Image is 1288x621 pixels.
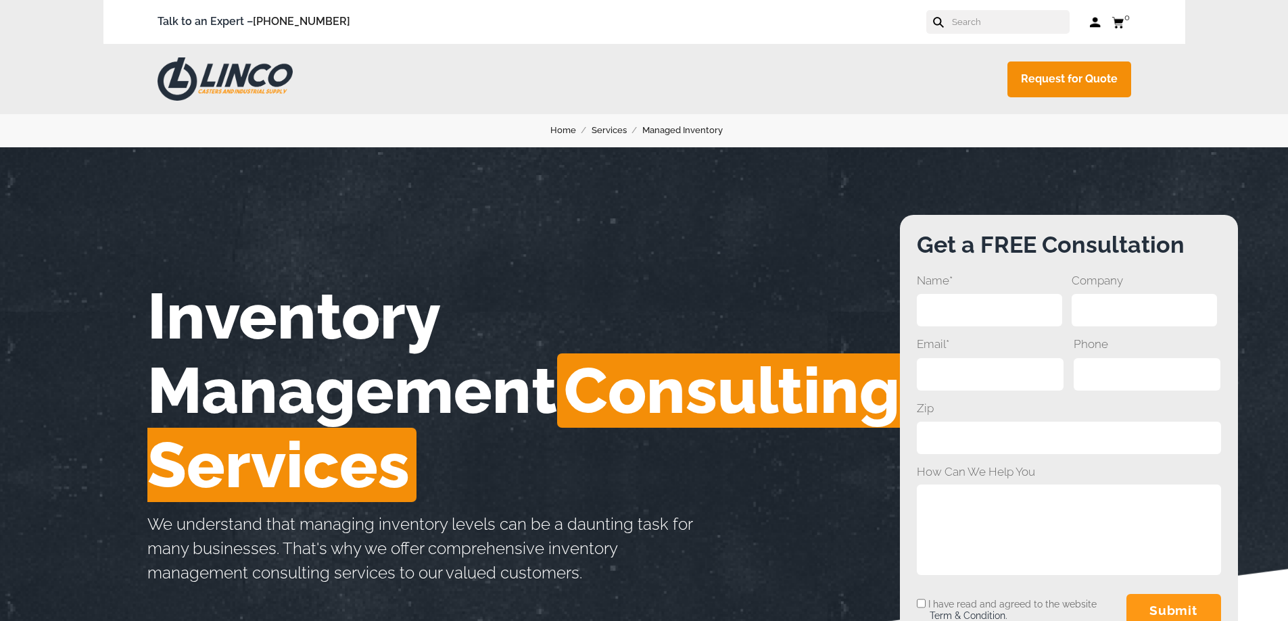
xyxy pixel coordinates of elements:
[917,232,1221,257] h3: Get a FREE Consultation
[930,610,1007,621] strong: Term & Condition.
[917,599,1097,621] span: I have read and agreed to the website
[592,123,642,138] a: Services
[158,57,293,101] img: LINCO CASTERS & INDUSTRIAL SUPPLY
[917,294,1062,326] input: Name*
[1090,16,1101,29] a: Log in
[917,422,1221,454] input: Zip
[550,123,592,138] a: Home
[917,462,1221,481] span: How Can We Help You
[1007,61,1131,97] a: Request for Quote
[1074,334,1221,353] span: Phone
[1072,294,1217,326] input: Company
[917,334,1064,353] span: Email*
[917,358,1064,391] input: Email*
[147,512,695,585] p: We understand that managing inventory levels can be a daunting task for many businesses. That's w...
[147,353,900,502] span: Consulting Services
[253,15,350,28] a: [PHONE_NUMBER]
[917,399,1221,418] span: Zip
[1112,14,1131,30] a: 0
[917,271,1062,290] span: Name*
[917,587,926,620] input: I have read and agreed to the websiteTerm & Condition.
[1124,12,1130,22] span: 0
[147,279,900,502] h1: Inventory Management
[642,123,738,138] a: Managed Inventory
[1072,271,1217,290] span: Company
[158,13,350,31] span: Talk to an Expert –
[1074,358,1221,391] input: Phone
[917,485,1221,574] textarea: How Can We Help You
[951,10,1070,34] input: Search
